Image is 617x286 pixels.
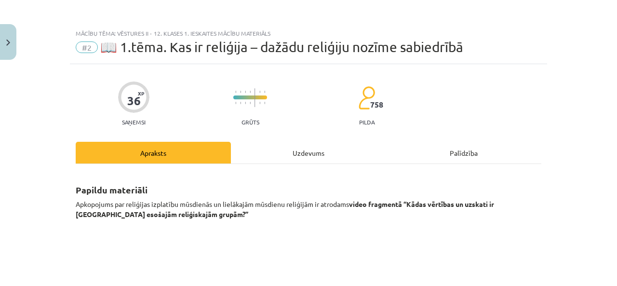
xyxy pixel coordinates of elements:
img: icon-short-line-57e1e144782c952c97e751825c79c345078a6d821885a25fce030b3d8c18986b.svg [264,91,265,93]
p: Grūts [241,119,259,125]
img: icon-close-lesson-0947bae3869378f0d4975bcd49f059093ad1ed9edebbc8119c70593378902aed.svg [6,40,10,46]
img: icon-short-line-57e1e144782c952c97e751825c79c345078a6d821885a25fce030b3d8c18986b.svg [250,102,251,104]
strong: video fragmentā “Kādas vērtības un uzskati ir [GEOGRAPHIC_DATA] esošajām reliģiskajām grupām?” [76,200,494,218]
span: 📖 1.tēma. Kas ir reliģija – dažādu reliģiju nozīme sabiedrībā [100,39,463,55]
span: 758 [370,100,383,109]
img: students-c634bb4e5e11cddfef0936a35e636f08e4e9abd3cc4e673bd6f9a4125e45ecb1.svg [358,86,375,110]
div: 36 [127,94,141,108]
span: XP [138,91,144,96]
img: icon-short-line-57e1e144782c952c97e751825c79c345078a6d821885a25fce030b3d8c18986b.svg [240,102,241,104]
img: icon-short-line-57e1e144782c952c97e751825c79c345078a6d821885a25fce030b3d8c18986b.svg [245,102,246,104]
p: Apkopojums par reliģijas izplatību mūsdienās un lielākajām mūsdienu reliģijām ir atrodams [76,199,541,219]
img: icon-short-line-57e1e144782c952c97e751825c79c345078a6d821885a25fce030b3d8c18986b.svg [259,91,260,93]
img: icon-long-line-d9ea69661e0d244f92f715978eff75569469978d946b2353a9bb055b3ed8787d.svg [255,88,255,107]
p: pilda [359,119,375,125]
p: Saņemsi [118,119,149,125]
img: icon-short-line-57e1e144782c952c97e751825c79c345078a6d821885a25fce030b3d8c18986b.svg [264,102,265,104]
img: icon-short-line-57e1e144782c952c97e751825c79c345078a6d821885a25fce030b3d8c18986b.svg [235,102,236,104]
img: icon-short-line-57e1e144782c952c97e751825c79c345078a6d821885a25fce030b3d8c18986b.svg [240,91,241,93]
img: icon-short-line-57e1e144782c952c97e751825c79c345078a6d821885a25fce030b3d8c18986b.svg [259,102,260,104]
img: icon-short-line-57e1e144782c952c97e751825c79c345078a6d821885a25fce030b3d8c18986b.svg [250,91,251,93]
div: Apraksts [76,142,231,163]
img: icon-short-line-57e1e144782c952c97e751825c79c345078a6d821885a25fce030b3d8c18986b.svg [235,91,236,93]
img: icon-short-line-57e1e144782c952c97e751825c79c345078a6d821885a25fce030b3d8c18986b.svg [245,91,246,93]
span: #2 [76,41,98,53]
div: Uzdevums [231,142,386,163]
strong: Papildu materiāli [76,184,148,195]
div: Mācību tēma: Vēstures ii - 12. klases 1. ieskaites mācību materiāls [76,30,541,37]
div: Palīdzība [386,142,541,163]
